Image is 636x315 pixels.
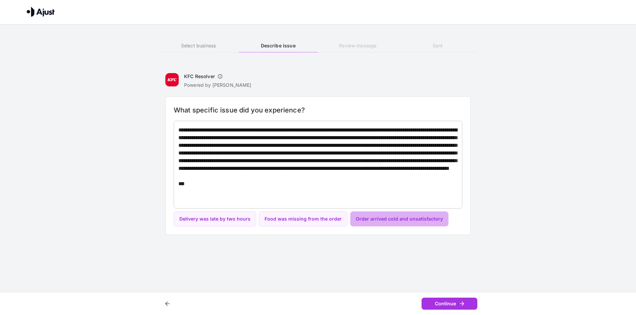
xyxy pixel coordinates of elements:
h6: What specific issue did you experience? [174,105,462,115]
p: Powered by [PERSON_NAME] [184,82,252,88]
h6: KFC Resolver [184,73,215,80]
h6: Review message [318,42,397,49]
button: Order arrived cold and unsatisfactory [350,211,449,227]
h6: Sent [398,42,477,49]
h6: Select business [159,42,238,49]
button: Delivery was late by two hours [174,211,256,227]
img: Ajust [27,7,55,17]
h6: Describe issue [238,42,318,49]
img: KFC [165,73,179,86]
button: Food was missing from the order [259,211,347,227]
button: Continue [422,298,477,310]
